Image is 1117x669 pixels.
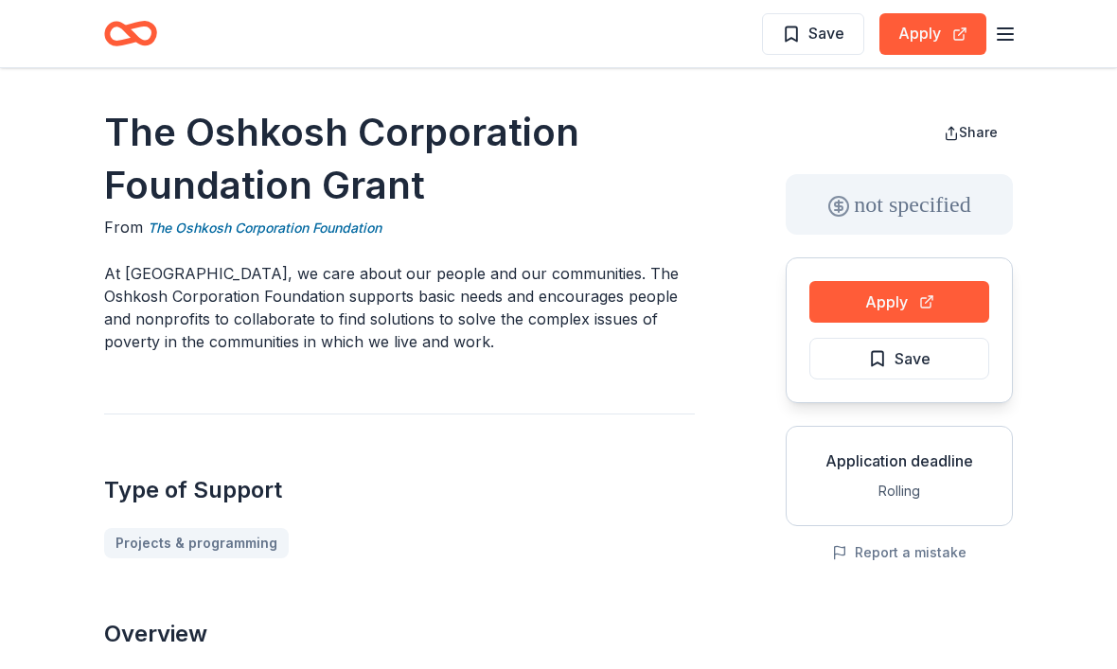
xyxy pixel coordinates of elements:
[809,281,989,323] button: Apply
[959,124,998,140] span: Share
[104,216,695,239] div: From
[104,11,157,56] a: Home
[786,174,1013,235] div: not specified
[104,262,695,353] p: At [GEOGRAPHIC_DATA], we care about our people and our communities. The Oshkosh Corporation Found...
[809,338,989,379] button: Save
[832,541,966,564] button: Report a mistake
[808,21,844,45] span: Save
[802,480,997,502] div: Rolling
[104,619,695,649] h2: Overview
[104,475,695,505] h2: Type of Support
[148,217,381,239] a: The Oshkosh Corporation Foundation
[929,114,1013,151] button: Share
[104,106,695,212] h1: The Oshkosh Corporation Foundation Grant
[895,346,931,371] span: Save
[762,13,864,55] button: Save
[802,449,997,472] div: Application deadline
[879,13,986,55] button: Apply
